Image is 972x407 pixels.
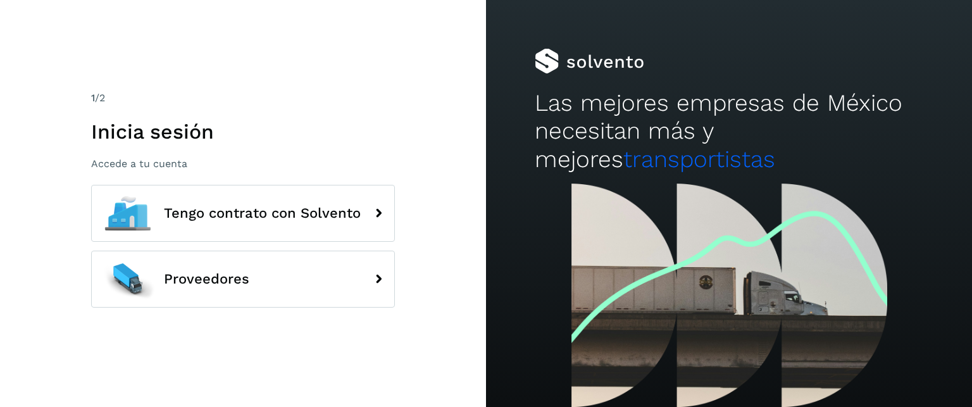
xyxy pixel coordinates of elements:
[91,185,395,242] button: Tengo contrato con Solvento
[164,272,249,287] span: Proveedores
[91,92,95,104] span: 1
[91,158,395,170] p: Accede a tu cuenta
[535,89,923,173] h2: Las mejores empresas de México necesitan más y mejores
[164,206,361,221] span: Tengo contrato con Solvento
[91,251,395,308] button: Proveedores
[91,91,395,106] div: /2
[91,120,395,144] h1: Inicia sesión
[623,146,775,173] span: transportistas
